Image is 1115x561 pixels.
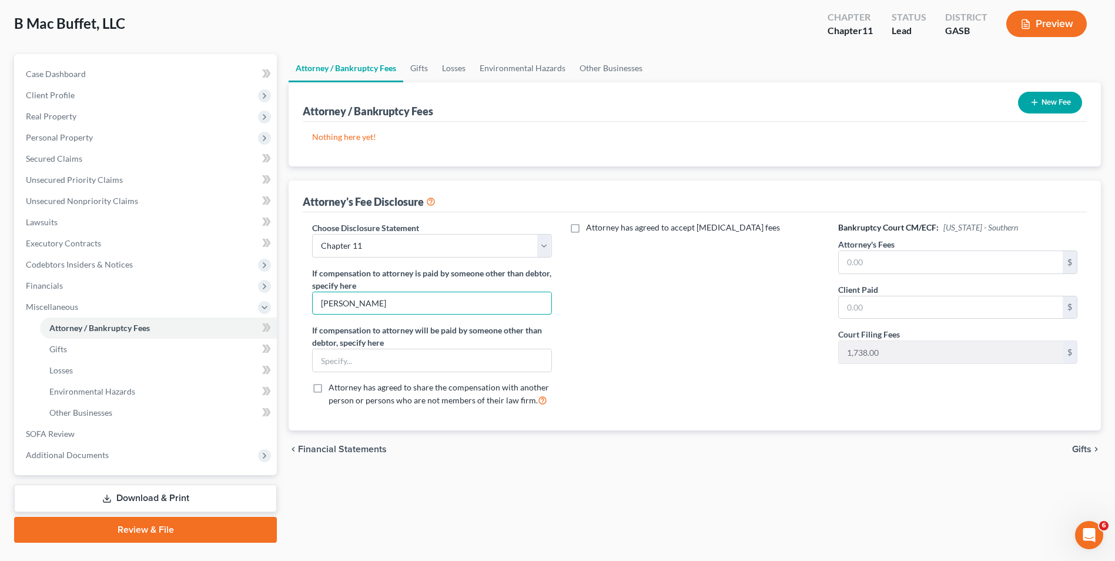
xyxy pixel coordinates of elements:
span: Other Businesses [49,408,112,418]
i: chevron_left [289,445,298,454]
span: 6 [1099,521,1109,530]
button: Preview [1006,11,1087,37]
div: Chapter [828,11,873,24]
label: If compensation to attorney will be paid by someone other than debtor, specify here [312,324,551,349]
a: Attorney / Bankruptcy Fees [40,318,277,339]
span: SOFA Review [26,429,75,439]
input: Specify... [313,349,551,372]
span: Real Property [26,111,76,121]
input: 0.00 [839,251,1063,273]
span: B Mac Buffet, LLC [14,15,125,32]
a: Lawsuits [16,212,277,233]
a: Review & File [14,517,277,543]
span: Personal Property [26,132,93,142]
div: $ [1063,341,1077,363]
button: Gifts chevron_right [1072,445,1101,454]
button: chevron_left Financial Statements [289,445,387,454]
div: Lead [892,24,926,38]
p: Nothing here yet! [312,131,1077,143]
input: Specify... [313,292,551,315]
span: Executory Contracts [26,238,101,248]
a: Other Businesses [40,402,277,423]
span: Attorney has agreed to share the compensation with another person or persons who are not members ... [329,382,549,405]
span: Secured Claims [26,153,82,163]
a: Gifts [403,54,435,82]
span: Unsecured Priority Claims [26,175,123,185]
input: 0.00 [839,296,1063,319]
input: 0.00 [839,341,1063,363]
a: Case Dashboard [16,64,277,85]
span: 11 [862,25,873,36]
a: Gifts [40,339,277,360]
span: [US_STATE] - Southern [943,222,1018,232]
span: Case Dashboard [26,69,86,79]
span: Attorney has agreed to accept [MEDICAL_DATA] fees [586,222,780,232]
span: Financials [26,280,63,290]
div: Chapter [828,24,873,38]
span: Environmental Hazards [49,386,135,396]
h6: Bankruptcy Court CM/ECF: [838,222,1077,233]
a: Attorney / Bankruptcy Fees [289,54,403,82]
span: Financial Statements [298,445,387,454]
span: Lawsuits [26,217,58,227]
label: Attorney's Fees [838,238,895,251]
i: chevron_right [1091,445,1101,454]
a: Unsecured Nonpriority Claims [16,191,277,212]
div: $ [1063,296,1077,319]
a: Download & Print [14,485,277,512]
a: Environmental Hazards [473,54,572,82]
label: Court Filing Fees [838,328,900,340]
iframe: Intercom live chat [1075,521,1103,549]
span: Additional Documents [26,450,109,460]
a: Secured Claims [16,148,277,169]
a: Environmental Hazards [40,381,277,402]
a: Losses [435,54,473,82]
div: Status [892,11,926,24]
span: Miscellaneous [26,302,78,312]
div: District [945,11,987,24]
span: Client Profile [26,90,75,100]
span: Losses [49,365,73,375]
span: Gifts [1072,445,1091,454]
span: Codebtors Insiders & Notices [26,259,133,269]
span: Unsecured Nonpriority Claims [26,196,138,206]
label: Choose Disclosure Statement [312,222,419,234]
div: Attorney / Bankruptcy Fees [303,104,433,118]
div: GASB [945,24,987,38]
div: Attorney's Fee Disclosure [303,195,436,209]
span: Attorney / Bankruptcy Fees [49,323,150,333]
a: Other Businesses [572,54,649,82]
div: $ [1063,251,1077,273]
label: Client Paid [838,283,878,296]
a: Executory Contracts [16,233,277,254]
a: SOFA Review [16,423,277,445]
a: Unsecured Priority Claims [16,169,277,191]
a: Losses [40,360,277,381]
label: If compensation to attorney is paid by someone other than debtor, specify here [312,267,551,292]
button: New Fee [1018,92,1082,113]
span: Gifts [49,344,67,354]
